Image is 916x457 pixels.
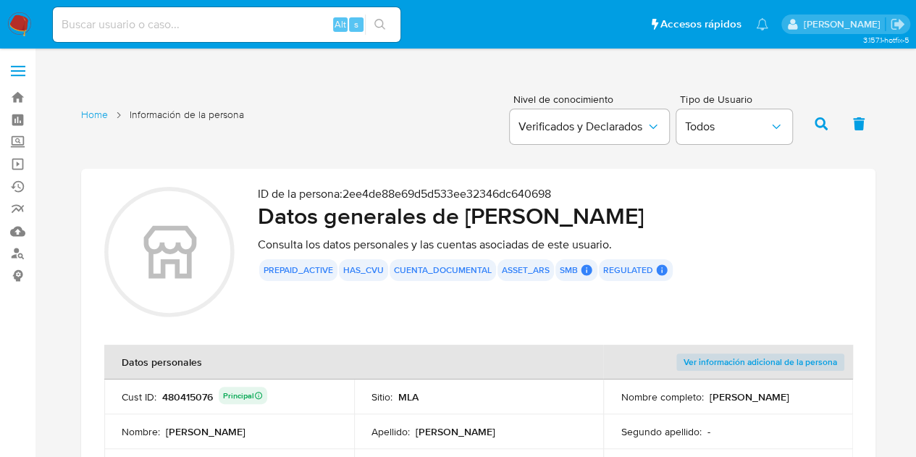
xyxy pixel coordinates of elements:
button: Verificados y Declarados [510,109,669,144]
a: Home [81,108,108,122]
span: Tipo de Usuario [680,94,796,104]
span: Accesos rápidos [660,17,741,32]
span: Todos [685,120,769,134]
input: Buscar usuario o caso... [53,15,400,34]
button: Todos [676,109,792,144]
p: nicolas.fernandezallen@mercadolibre.com [803,17,885,31]
a: Salir [890,17,905,32]
button: search-icon [365,14,395,35]
span: Nivel de conocimiento [513,94,668,104]
nav: List of pages [81,102,244,143]
span: Información de la persona [130,108,244,122]
span: Verificados y Declarados [518,120,646,134]
span: s [354,17,358,31]
a: Notificaciones [756,18,768,30]
span: Alt [335,17,346,31]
